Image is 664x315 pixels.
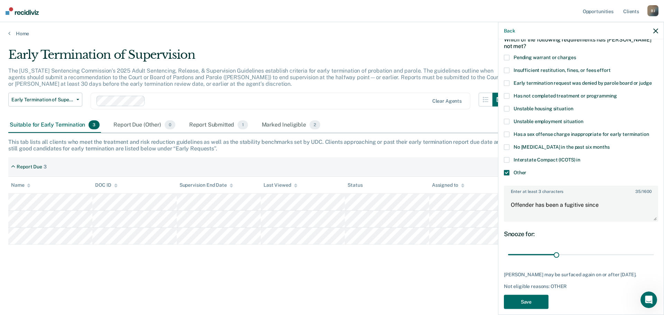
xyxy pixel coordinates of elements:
span: / 1600 [635,189,651,194]
span: Has a sex offense charge inappropriate for early termination [514,131,649,137]
div: Supervision End Date [179,182,233,188]
span: Pending warrant or charges [514,54,576,60]
span: Interstate Compact (ICOTS) in [514,157,580,162]
span: Early Termination of Supervision [11,97,74,103]
div: Status [348,182,362,188]
div: Snooze for: [504,230,658,238]
a: Home [8,30,656,37]
span: 35 [635,189,641,194]
iframe: Intercom live chat [640,291,657,308]
div: DOC ID [95,182,117,188]
button: Save [504,295,548,309]
span: Insufficient restitution, fines, or fees effort [514,67,610,73]
div: Report Due [17,164,42,170]
div: Name [11,182,30,188]
label: Enter at least 3 characters [505,186,657,194]
div: Early Termination of Supervision [8,48,506,67]
button: Back [504,28,515,34]
span: Other [514,169,526,175]
div: Clear agents [432,98,462,104]
div: Last Viewed [264,182,297,188]
span: 3 [89,120,100,129]
div: [PERSON_NAME] may be surfaced again on or after [DATE]. [504,272,658,278]
div: Marked Ineligible [260,118,322,133]
span: No [MEDICAL_DATA] in the past six months [514,144,609,149]
span: Unstable housing situation [514,105,573,111]
span: 2 [310,120,320,129]
span: Has not completed treatment or programming [514,93,617,98]
div: Assigned to [432,182,464,188]
p: The [US_STATE] Sentencing Commission’s 2025 Adult Sentencing, Release, & Supervision Guidelines e... [8,67,500,87]
div: B J [647,5,658,16]
div: This tab lists all clients who meet the treatment and risk reduction guidelines as well as the st... [8,139,656,152]
div: Report Due (Other) [112,118,176,133]
span: Early termination request was denied by parole board or judge [514,80,652,85]
span: Unstable employment situation [514,118,583,124]
img: Recidiviz [6,7,39,15]
div: Not eligible reasons: OTHER [504,283,658,289]
div: Suitable for Early Termination [8,118,101,133]
div: 3 [44,164,47,170]
textarea: Offender has been a fugitive since [505,195,657,221]
span: 1 [238,120,248,129]
span: 0 [165,120,175,129]
div: Which of the following requirements has [PERSON_NAME] not met? [504,30,658,55]
div: Report Submitted [188,118,249,133]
